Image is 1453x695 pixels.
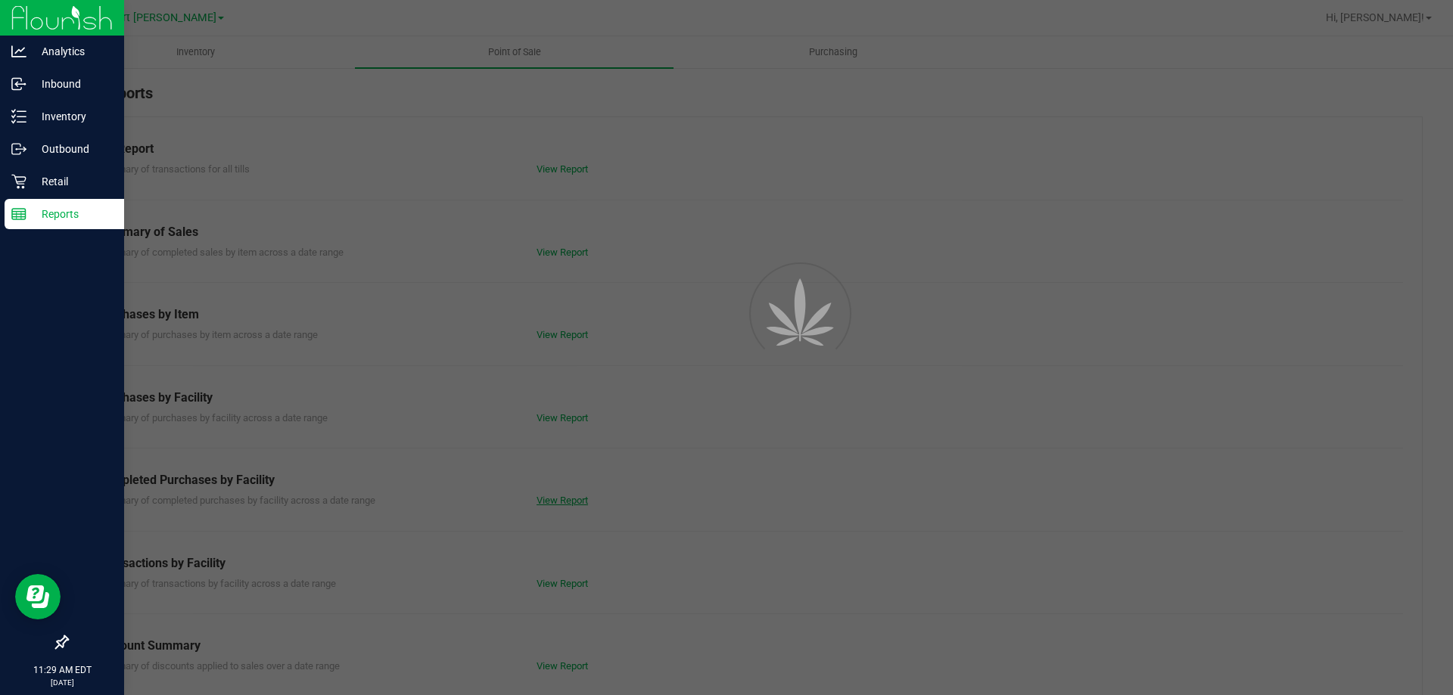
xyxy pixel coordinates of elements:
[26,42,117,61] p: Analytics
[26,107,117,126] p: Inventory
[7,677,117,688] p: [DATE]
[7,663,117,677] p: 11:29 AM EDT
[11,76,26,92] inline-svg: Inbound
[11,174,26,189] inline-svg: Retail
[11,44,26,59] inline-svg: Analytics
[11,141,26,157] inline-svg: Outbound
[26,172,117,191] p: Retail
[11,109,26,124] inline-svg: Inventory
[26,205,117,223] p: Reports
[11,206,26,222] inline-svg: Reports
[15,574,61,619] iframe: Resource center
[26,75,117,93] p: Inbound
[26,140,117,158] p: Outbound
